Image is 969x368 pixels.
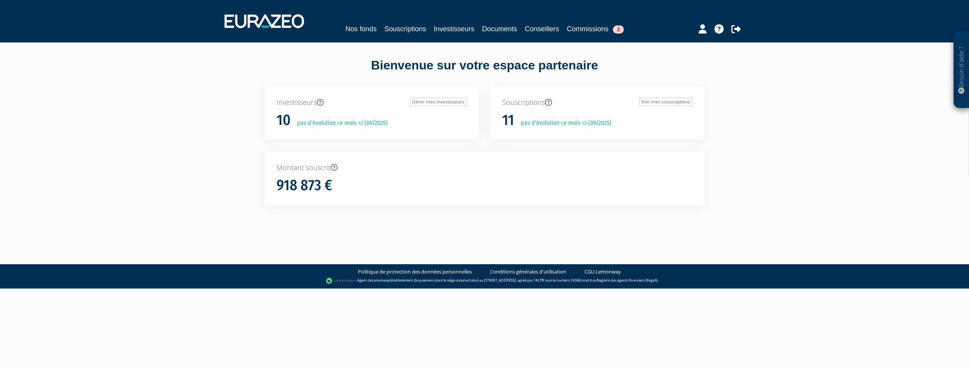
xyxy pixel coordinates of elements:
[225,14,304,28] img: 1732889491-logotype_eurazeo_blanc_rvb.png
[490,268,566,275] a: Conditions générales d'utilisation
[639,98,692,106] a: Voir mes souscriptions
[434,24,474,34] a: Investisseurs
[613,25,624,34] span: 2
[326,277,356,285] img: logo-lemonway.png
[567,24,624,34] a: Commissions2
[358,268,472,275] a: Politique de protection des données personnelles
[515,119,611,128] p: pas d'évolution ce mois-ci (09/2025)
[957,35,966,105] p: Besoin d'aide ?
[8,277,961,285] div: - Agent de (établissement de paiement dont le siège social est situé au [STREET_ADDRESS], agréé p...
[277,112,290,128] h1: 10
[259,57,710,87] div: Bienvenue sur votre espace partenaire
[584,268,621,275] a: CGU Lemonway
[502,98,692,108] p: Souscriptions
[277,163,692,173] p: Montant souscrit
[277,98,467,108] p: Investisseurs
[482,24,517,34] a: Documents
[277,177,332,194] h1: 918 873 €
[292,119,388,128] p: pas d'évolution ce mois-ci (09/2025)
[410,98,467,106] a: Gérer mes investisseurs
[372,278,390,283] a: Lemonway
[345,24,376,34] a: Nos fonds
[502,112,514,128] h1: 11
[384,24,426,34] a: Souscriptions
[525,24,559,34] a: Conseillers
[597,278,658,283] a: Registre des agents financiers (Regafi)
